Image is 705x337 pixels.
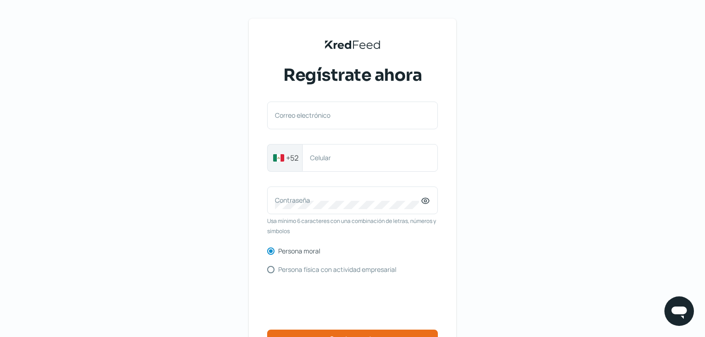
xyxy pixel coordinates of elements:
label: Celular [310,153,421,162]
label: Persona moral [278,248,320,254]
label: Contraseña [275,196,421,205]
span: Usa mínimo 6 caracteres con una combinación de letras, números y símbolos [267,216,438,236]
iframe: reCAPTCHA [282,284,423,320]
img: chatIcon [670,302,688,320]
span: Regístrate ahora [283,64,422,87]
span: +52 [286,152,299,163]
label: Persona física con actividad empresarial [278,266,396,273]
label: Correo electrónico [275,111,421,120]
